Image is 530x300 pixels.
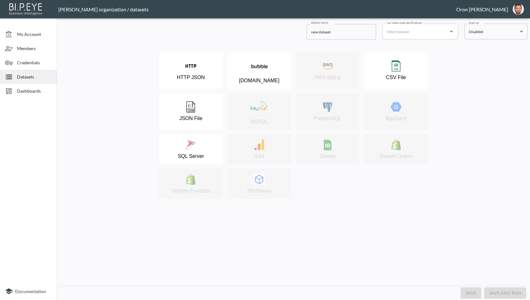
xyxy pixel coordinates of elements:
div: Oron [PERSON_NAME] [456,6,508,12]
div: Disabled [469,28,517,35]
label: dataset name [311,20,328,25]
p: Shopify Orders [379,153,413,159]
p: JSON File [179,116,202,121]
span: My Account [17,31,52,37]
img: google sheets [322,139,333,150]
label: run when selected finished [387,21,421,25]
button: json iconJSON File [159,93,223,130]
input: Select dataset [385,26,446,37]
img: mssql icon [185,139,196,150]
button: google sheetsSheets [296,134,360,164]
button: shopify productsShopify Products [159,169,223,199]
p: Sheets [320,153,335,159]
button: SKUSavvySKUSavvy [227,169,291,199]
p: PostgreSQL [314,116,341,121]
button: oron@bipeye.com [508,2,528,17]
button: mssql iconSQL Server [159,134,223,164]
p: GA4 [254,153,264,159]
span: Credentials [17,59,52,66]
span: Dashboards [17,88,52,94]
img: awsBilling icon [322,61,333,72]
img: shopify orders [391,139,402,150]
img: csv icon [391,61,402,72]
p: [DOMAIN_NAME] [239,78,280,84]
button: awsBilling iconAWS Billing [296,52,360,89]
button: google analyticsGA4 [227,134,291,164]
img: http icon [185,61,196,72]
button: http iconHTTP JSON [159,52,223,89]
img: mysql icon [250,98,268,116]
p: HTTP JSON [177,75,205,80]
span: Datasets [17,73,52,80]
span: Documentation [15,289,46,294]
img: shopify products [185,174,196,185]
img: big query icon [391,101,402,112]
img: json icon [185,101,196,112]
a: Documentation [5,287,52,295]
p: MySQL [251,119,268,124]
p: Shopify Products [172,188,210,194]
button: bubble.io icon[DOMAIN_NAME] [227,52,291,89]
img: google analytics [254,139,265,150]
p: CSV File [386,75,406,80]
img: postgres icon [322,101,333,112]
div: [PERSON_NAME] organization / datasets [58,6,456,12]
img: SKUSavvy [254,174,265,185]
label: interval [469,21,479,25]
button: big query iconBigQuery [364,93,428,130]
button: Open [447,27,456,36]
span: Members [17,45,52,52]
p: SKUSavvy [247,188,271,194]
button: shopify ordersShopify Orders [364,134,428,164]
p: AWS Billing [315,75,341,80]
img: bubble.io icon [250,57,268,75]
button: mysql iconMySQL [227,93,291,130]
img: bipeye-logo [8,2,44,16]
button: postgres iconPostgreSQL [296,93,360,130]
p: SQL Server [178,153,204,159]
p: BigQuery [386,116,407,121]
button: csv iconCSV File [364,52,428,89]
img: f7df4f0b1e237398fe25aedd0497c453 [513,3,524,15]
